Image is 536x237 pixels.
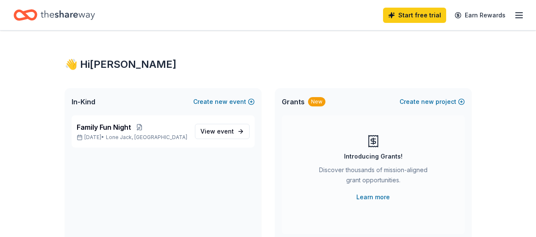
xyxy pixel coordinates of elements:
a: Learn more [356,192,390,202]
span: View [200,126,234,137]
div: New [308,97,325,106]
span: new [421,97,434,107]
span: Family Fun Night [77,122,131,132]
a: View event [195,124,250,139]
span: Lone Jack, [GEOGRAPHIC_DATA] [106,134,187,141]
div: Introducing Grants! [344,151,403,162]
span: new [215,97,228,107]
div: Discover thousands of mission-aligned grant opportunities. [316,165,431,189]
span: Grants [282,97,305,107]
div: 👋 Hi [PERSON_NAME] [65,58,472,71]
span: event [217,128,234,135]
a: Home [14,5,95,25]
a: Start free trial [383,8,446,23]
a: Earn Rewards [450,8,511,23]
p: [DATE] • [77,134,188,141]
button: Createnewproject [400,97,465,107]
span: In-Kind [72,97,95,107]
button: Createnewevent [193,97,255,107]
